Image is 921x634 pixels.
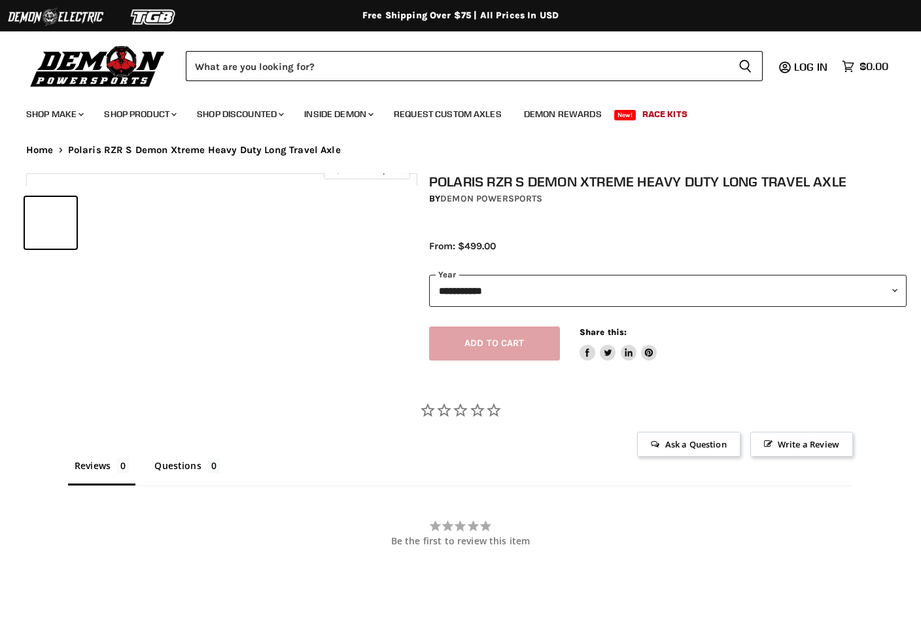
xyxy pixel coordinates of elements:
img: Demon Electric Logo 2 [7,5,105,29]
div: by [429,192,907,206]
span: New! [614,110,636,120]
aside: Share this: [580,326,657,361]
a: Shop Product [94,101,184,128]
a: Shop Make [16,101,92,128]
a: $0.00 [835,57,895,76]
span: $0.00 [860,60,888,73]
h1: Polaris RZR S Demon Xtreme Heavy Duty Long Travel Axle [429,173,907,190]
a: Inside Demon [294,101,381,128]
a: Log in [788,61,835,73]
select: year [429,275,907,307]
span: From: $499.00 [429,240,496,252]
li: Questions [148,457,226,485]
div: Be the first to review this item [68,536,853,546]
form: Product [186,51,763,81]
a: Shop Discounted [187,101,292,128]
a: Request Custom Axles [384,101,512,128]
a: Demon Powersports [440,193,542,204]
li: Reviews [68,457,135,485]
span: Share this: [580,327,627,337]
a: Race Kits [633,101,697,128]
a: Home [26,145,54,156]
input: Search [186,51,728,81]
ul: Main menu [16,96,885,128]
span: Ask a Question [637,432,740,457]
span: Click to expand [330,165,403,175]
img: Demon Powersports [26,43,169,89]
button: Polaris RZR S Demon Xtreme Heavy Duty Long Travel Axle thumbnail [25,197,77,249]
img: TGB Logo 2 [105,5,203,29]
a: Demon Rewards [514,101,612,128]
button: Search [728,51,763,81]
span: Log in [794,60,827,73]
span: Write a Review [750,432,853,457]
span: Polaris RZR S Demon Xtreme Heavy Duty Long Travel Axle [68,145,341,156]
